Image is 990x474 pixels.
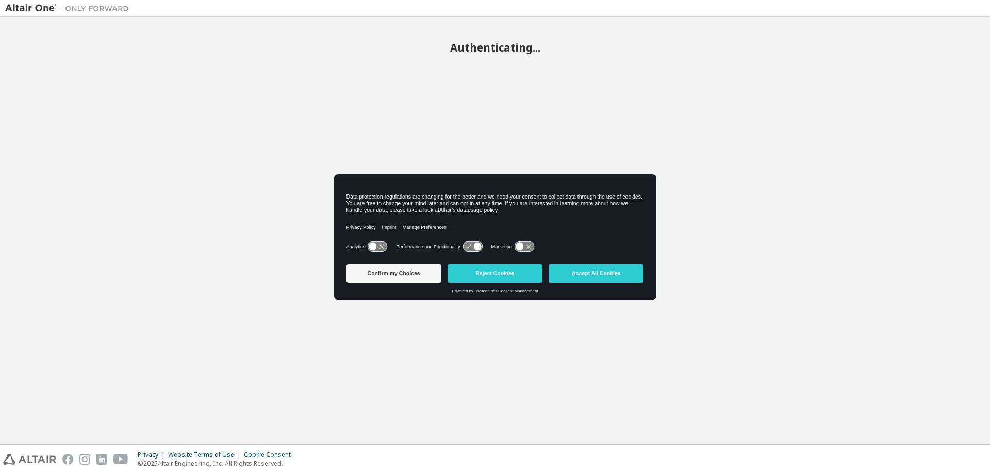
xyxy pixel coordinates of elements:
[96,454,107,465] img: linkedin.svg
[138,451,168,459] div: Privacy
[244,451,297,459] div: Cookie Consent
[62,454,73,465] img: facebook.svg
[113,454,128,465] img: youtube.svg
[5,3,134,13] img: Altair One
[3,454,56,465] img: altair_logo.svg
[79,454,90,465] img: instagram.svg
[5,41,985,54] h2: Authenticating...
[168,451,244,459] div: Website Terms of Use
[138,459,297,468] p: © 2025 Altair Engineering, Inc. All Rights Reserved.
